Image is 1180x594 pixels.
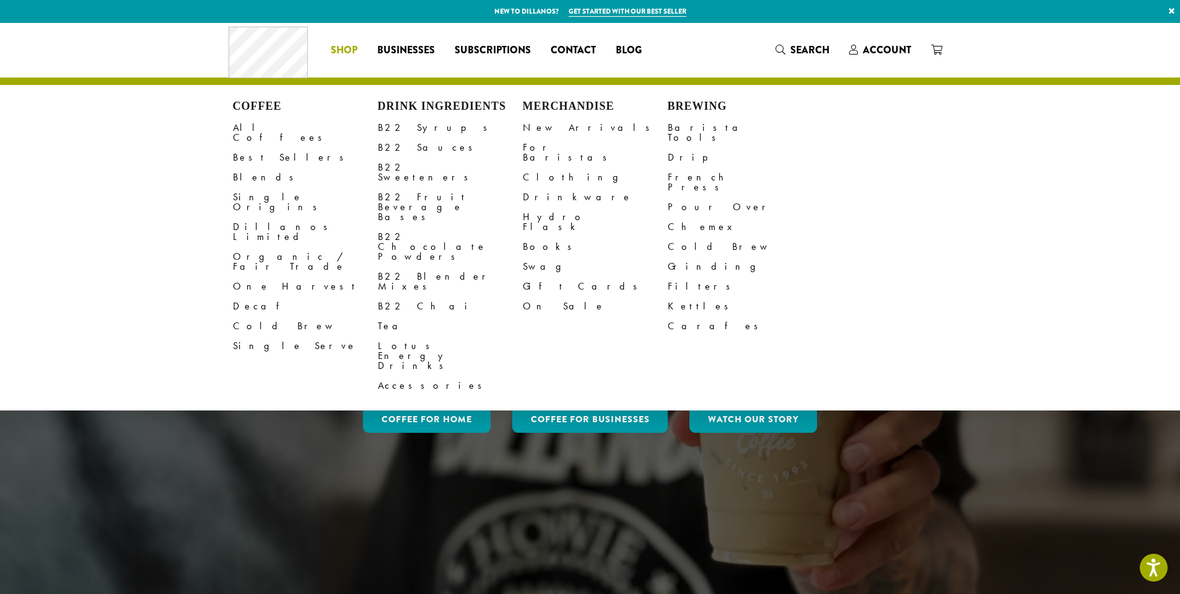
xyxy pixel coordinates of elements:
a: Organic / Fair Trade [233,247,378,277]
a: Kettles [668,296,813,316]
a: Grinding [668,257,813,277]
a: Coffee for Home [363,407,491,433]
h4: Merchandise [523,100,668,113]
a: All Coffees [233,118,378,148]
h4: Coffee [233,100,378,113]
a: Cold Brew [668,237,813,257]
h4: Brewing [668,100,813,113]
a: Decaf [233,296,378,316]
span: Shop [331,43,357,58]
span: Search [790,43,829,57]
a: B22 Sweeteners [378,157,523,187]
span: Subscriptions [455,43,531,58]
span: Account [863,43,911,57]
a: B22 Blender Mixes [378,267,523,296]
a: New Arrivals [523,118,668,138]
a: Accessories [378,376,523,396]
a: Books [523,237,668,257]
a: Coffee For Businesses [512,407,668,433]
span: Businesses [377,43,435,58]
a: B22 Syrups [378,118,523,138]
a: Tea [378,316,523,336]
a: Single Serve [233,336,378,356]
a: Swag [523,257,668,277]
a: Hydro Flask [523,207,668,237]
a: Carafes [668,316,813,336]
a: B22 Chai [378,296,523,316]
a: Single Origins [233,187,378,217]
a: Lotus Energy Drinks [378,336,523,376]
a: Drip [668,148,813,167]
span: Contact [551,43,596,58]
a: B22 Chocolate Powders [378,227,523,267]
a: Best Sellers [233,148,378,167]
a: French Press [668,167,813,197]
a: One Harvest [233,277,378,296]
a: On Sale [523,296,668,316]
a: Cold Brew [233,316,378,336]
a: Barista Tools [668,118,813,148]
a: Blends [233,167,378,187]
h4: Drink Ingredients [378,100,523,113]
a: Filters [668,277,813,296]
a: Dillanos Limited [233,217,378,247]
a: B22 Fruit Beverage Bases [378,187,523,227]
a: Gift Cards [523,277,668,296]
a: Search [766,40,839,60]
a: Clothing [523,167,668,187]
a: Shop [321,40,367,60]
a: Watch Our Story [689,407,817,433]
a: Get started with our best seller [569,6,686,17]
a: For Baristas [523,138,668,167]
span: Blog [616,43,642,58]
a: Drinkware [523,187,668,207]
a: Pour Over [668,197,813,217]
a: B22 Sauces [378,138,523,157]
a: Chemex [668,217,813,237]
